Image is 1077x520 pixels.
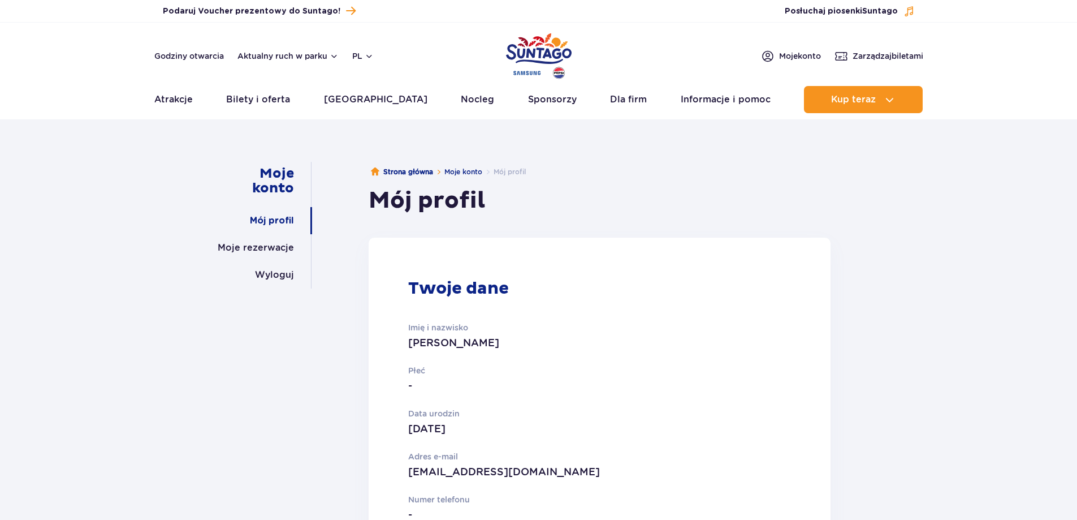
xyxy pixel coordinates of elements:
a: Bilety i oferta [226,86,290,113]
span: Posłuchaj piosenki [785,6,898,17]
p: [EMAIL_ADDRESS][DOMAIN_NAME] [408,464,703,480]
p: - [408,378,703,394]
h1: Mój profil [369,187,831,215]
a: Moje konto [220,162,294,200]
p: [PERSON_NAME] [408,335,703,351]
p: Numer telefonu [408,493,703,506]
a: Strona główna [371,166,433,178]
span: Moje konto [779,50,821,62]
span: Podaruj Voucher prezentowy do Suntago! [163,6,340,17]
p: Data urodzin [408,407,703,420]
a: Park of Poland [506,28,572,80]
a: Mojekonto [761,49,821,63]
span: Kup teraz [831,94,876,105]
a: Mój profil [250,207,294,234]
button: Aktualny ruch w parku [237,51,339,61]
a: Wyloguj [255,261,294,289]
a: Moje rezerwacje [218,234,294,261]
a: Atrakcje [154,86,193,113]
a: Dla firm [610,86,647,113]
p: [DATE] [408,421,703,437]
li: Mój profil [482,166,526,178]
a: [GEOGRAPHIC_DATA] [324,86,427,113]
span: Zarządzaj biletami [853,50,923,62]
a: Moje konto [444,167,482,176]
h2: Twoje dane [408,278,509,299]
button: pl [352,50,374,62]
a: Zarządzajbiletami [834,49,923,63]
a: Informacje i pomoc [681,86,771,113]
a: Nocleg [461,86,494,113]
span: Suntago [862,7,898,15]
button: Kup teraz [804,86,923,113]
a: Sponsorzy [528,86,577,113]
p: Adres e-mail [408,450,703,463]
p: Płeć [408,364,703,377]
p: Imię i nazwisko [408,321,703,334]
button: Posłuchaj piosenkiSuntago [785,6,915,17]
a: Godziny otwarcia [154,50,224,62]
a: Podaruj Voucher prezentowy do Suntago! [163,3,356,19]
